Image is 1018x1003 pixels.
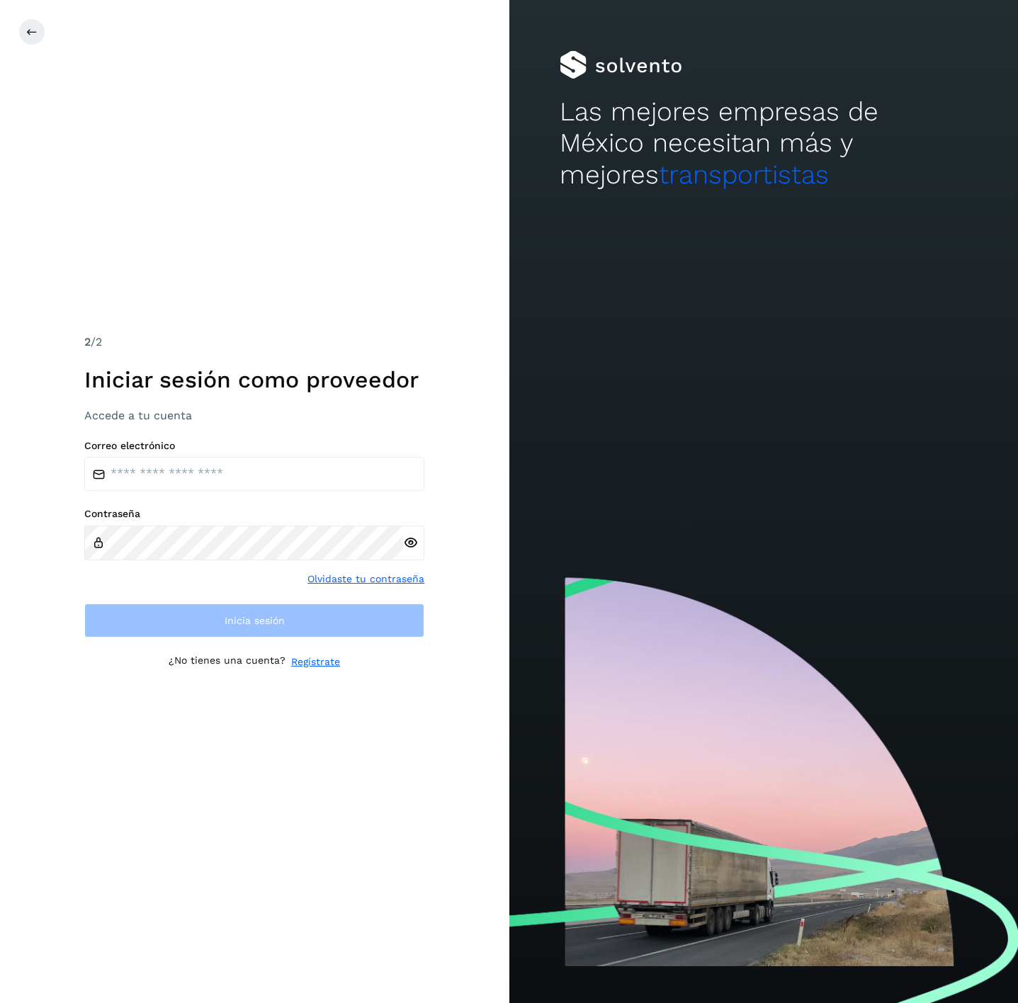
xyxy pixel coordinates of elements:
label: Correo electrónico [84,440,424,452]
span: Inicia sesión [225,616,285,625]
button: Inicia sesión [84,603,424,637]
h1: Iniciar sesión como proveedor [84,366,424,393]
label: Contraseña [84,508,424,520]
h2: Las mejores empresas de México necesitan más y mejores [560,96,967,191]
div: /2 [84,334,424,351]
h3: Accede a tu cuenta [84,409,424,422]
a: Olvidaste tu contraseña [307,572,424,586]
span: 2 [84,335,91,348]
a: Regístrate [291,654,340,669]
span: transportistas [659,159,829,190]
p: ¿No tienes una cuenta? [169,654,285,669]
